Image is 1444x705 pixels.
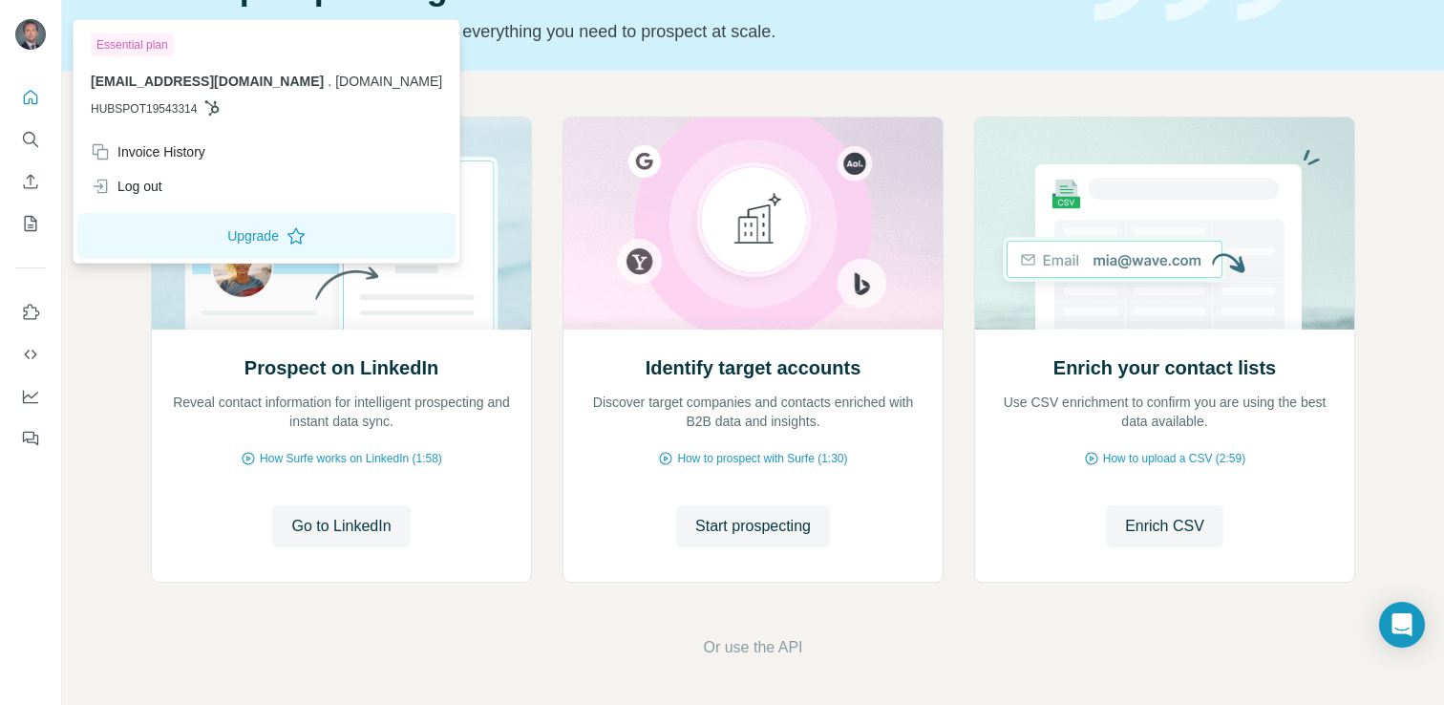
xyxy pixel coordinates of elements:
span: Go to LinkedIn [291,515,391,538]
span: [EMAIL_ADDRESS][DOMAIN_NAME] [91,74,324,89]
span: HUBSPOT19543314 [91,100,197,117]
h2: Enrich your contact lists [1053,354,1276,381]
button: Or use the API [703,636,802,659]
p: Reveal contact information for intelligent prospecting and instant data sync. [171,393,512,431]
div: Essential plan [91,33,174,56]
img: Enrich your contact lists [974,117,1355,330]
p: Discover target companies and contacts enriched with B2B data and insights. [583,393,924,431]
button: Go to LinkedIn [272,505,410,547]
div: Invoice History [91,142,205,161]
span: Enrich CSV [1125,515,1204,538]
button: Use Surfe on LinkedIn [15,295,46,330]
p: Pick your starting point and we’ll provide everything you need to prospect at scale. [151,18,1072,45]
button: Upgrade [77,213,456,259]
img: Identify target accounts [563,117,944,330]
span: How to prospect with Surfe (1:30) [677,450,847,467]
button: Dashboard [15,379,46,414]
h2: Prospect on LinkedIn [244,354,438,381]
span: . [328,74,331,89]
button: Start prospecting [676,505,830,547]
button: My lists [15,206,46,241]
img: Avatar [15,19,46,50]
span: Start prospecting [695,515,811,538]
span: How to upload a CSV (2:59) [1103,450,1245,467]
button: Enrich CSV [1106,505,1223,547]
button: Use Surfe API [15,337,46,372]
button: Search [15,122,46,157]
div: Log out [91,177,162,196]
button: Enrich CSV [15,164,46,199]
p: Use CSV enrichment to confirm you are using the best data available. [994,393,1335,431]
button: Feedback [15,421,46,456]
span: How Surfe works on LinkedIn (1:58) [260,450,442,467]
span: [DOMAIN_NAME] [335,74,442,89]
button: Quick start [15,80,46,115]
div: Open Intercom Messenger [1379,602,1425,648]
h2: Identify target accounts [646,354,861,381]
